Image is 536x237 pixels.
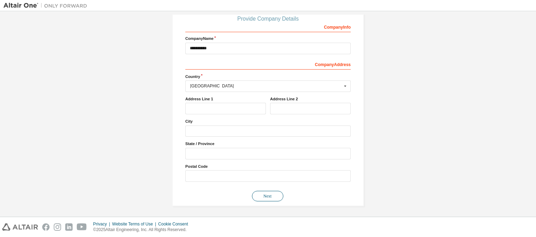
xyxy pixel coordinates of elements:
[270,96,351,102] label: Address Line 2
[3,2,91,9] img: Altair One
[185,96,266,102] label: Address Line 1
[185,74,351,79] label: Country
[185,36,351,41] label: Company Name
[190,84,342,88] div: [GEOGRAPHIC_DATA]
[93,227,192,233] p: © 2025 Altair Engineering, Inc. All Rights Reserved.
[158,221,192,227] div: Cookie Consent
[185,17,351,21] div: Provide Company Details
[185,141,351,146] label: State / Province
[93,221,112,227] div: Privacy
[2,223,38,231] img: altair_logo.svg
[185,118,351,124] label: City
[185,21,351,32] div: Company Info
[77,223,87,231] img: youtube.svg
[252,191,283,201] button: Next
[65,223,73,231] img: linkedin.svg
[42,223,50,231] img: facebook.svg
[185,164,351,169] label: Postal Code
[112,221,158,227] div: Website Terms of Use
[54,223,61,231] img: instagram.svg
[185,58,351,70] div: Company Address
